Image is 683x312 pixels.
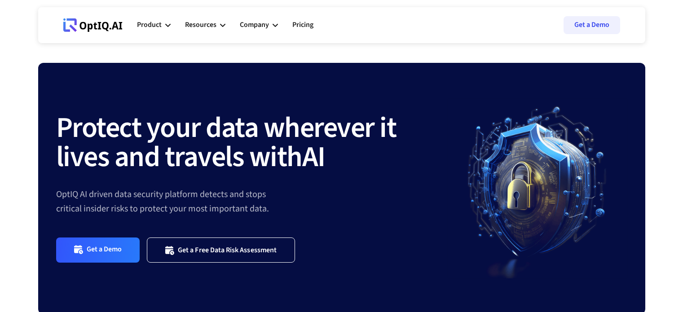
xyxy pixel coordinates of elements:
a: Webflow Homepage [63,12,123,39]
a: Pricing [292,12,313,39]
div: Get a Demo [87,245,122,255]
a: Get a Demo [56,237,140,262]
div: Webflow Homepage [63,31,64,32]
div: Product [137,12,171,39]
div: Resources [185,19,216,31]
a: Get a Free Data Risk Assessment [147,237,295,262]
div: Get a Free Data Risk Assessment [178,246,277,255]
div: Resources [185,12,225,39]
div: Product [137,19,162,31]
div: Company [240,19,269,31]
div: Company [240,12,278,39]
strong: Protect your data wherever it lives and travels with [56,107,397,178]
strong: AI [302,136,325,178]
div: OptIQ AI driven data security platform detects and stops critical insider risks to protect your m... [56,187,448,216]
a: Get a Demo [564,16,620,34]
